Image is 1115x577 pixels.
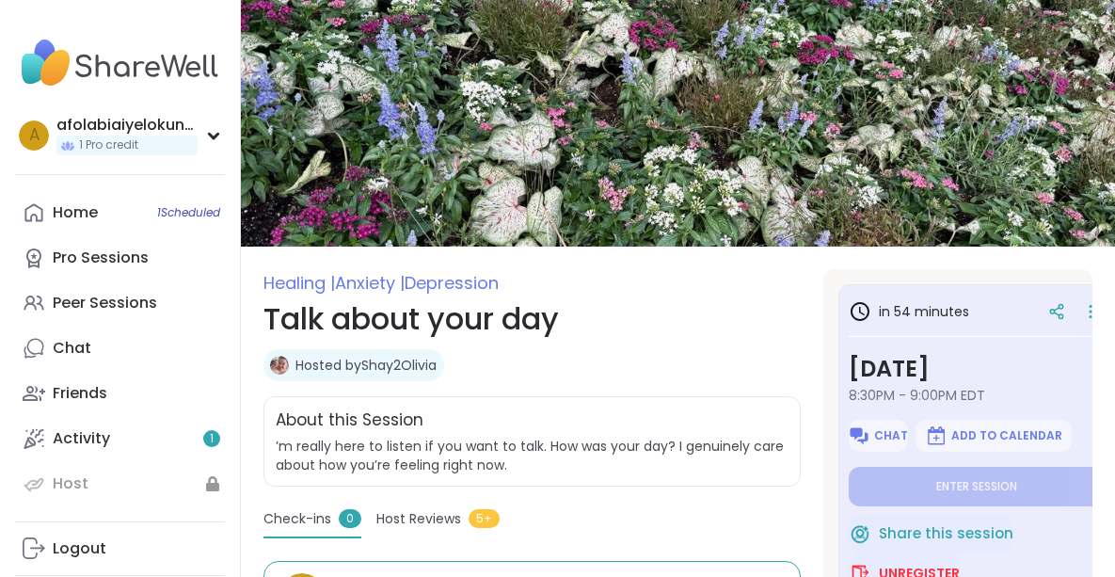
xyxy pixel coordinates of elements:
img: Shay2Olivia [270,356,289,375]
button: Share this session [849,514,1013,553]
div: Chat [53,338,91,359]
span: Anxiety | [335,271,405,295]
div: Pro Sessions [53,248,149,268]
h1: Talk about your day [263,297,801,342]
div: Peer Sessions [53,293,157,313]
span: 8:30PM - 9:00PM EDT [849,386,1104,405]
div: Friends [53,383,107,404]
span: Host Reviews [376,509,461,529]
span: 1 Scheduled [157,205,220,220]
div: Home [53,202,98,223]
span: Healing | [263,271,335,295]
a: Pro Sessions [15,235,225,280]
a: Peer Sessions [15,280,225,326]
span: 5+ [469,509,500,528]
a: Home1Scheduled [15,190,225,235]
span: 1 Pro credit [79,137,138,153]
a: Activity1 [15,416,225,461]
span: Share this session [879,523,1013,545]
div: Activity [53,428,110,449]
span: ’m really here to listen if you want to talk. How was your day? I genuinely care about how you’re... [276,437,788,474]
a: Logout [15,526,225,571]
h3: [DATE] [849,352,1104,386]
img: ShareWell Logomark [849,522,871,545]
h2: About this Session [276,409,423,433]
span: Check-ins [263,509,331,529]
img: ShareWell Logomark [848,425,870,447]
img: ShareWell Logomark [925,425,948,447]
a: Host [15,461,225,506]
span: Enter session [936,479,1017,494]
a: Hosted byShay2Olivia [295,356,437,375]
button: Enter session [849,467,1104,506]
span: Add to Calendar [951,428,1062,443]
button: Chat [849,420,907,452]
img: ShareWell Nav Logo [15,30,225,96]
a: Chat [15,326,225,371]
div: afolabiaiyelokunvictoria [56,115,198,136]
span: 0 [339,509,361,528]
span: Depression [405,271,499,295]
h3: in 54 minutes [849,300,969,323]
a: Friends [15,371,225,416]
span: a [29,123,40,148]
div: Host [53,473,88,494]
button: Add to Calendar [916,420,1072,452]
span: Chat [874,428,908,443]
span: 1 [210,431,214,447]
div: Logout [53,538,106,559]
